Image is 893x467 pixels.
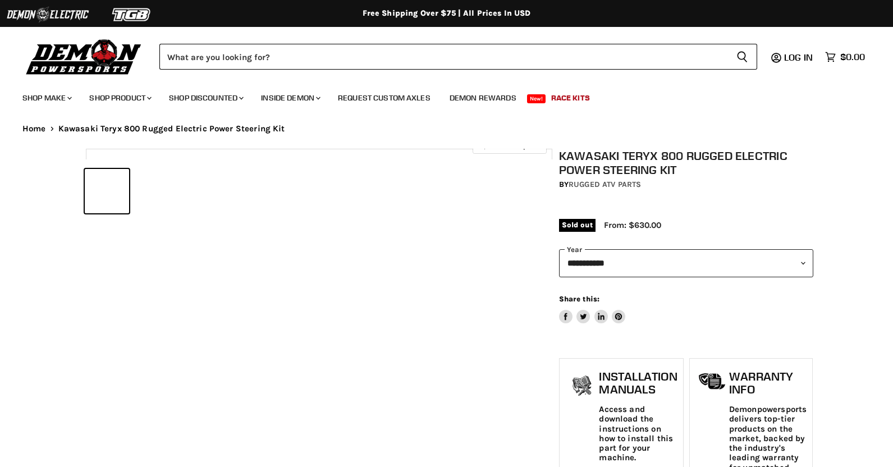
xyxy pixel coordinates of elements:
[559,178,813,191] div: by
[559,219,596,231] span: Sold out
[441,86,525,109] a: Demon Rewards
[559,295,599,303] span: Share this:
[58,124,285,134] span: Kawasaki Teryx 800 Rugged Electric Power Steering Kit
[569,180,641,189] a: Rugged ATV Parts
[698,373,726,390] img: warranty-icon.png
[727,44,757,70] button: Search
[559,249,813,277] select: year
[784,52,813,63] span: Log in
[819,49,871,65] a: $0.00
[599,405,677,463] p: Access and download the instructions on how to install this part for your machine.
[14,86,79,109] a: Shop Make
[478,141,541,150] span: Click to expand
[329,86,439,109] a: Request Custom Axles
[253,86,327,109] a: Inside Demon
[85,169,129,213] button: IMAGE thumbnail
[22,124,46,134] a: Home
[568,373,596,401] img: install_manual-icon.png
[22,36,145,76] img: Demon Powersports
[599,370,677,396] h1: Installation Manuals
[159,44,727,70] input: Search
[840,52,865,62] span: $0.00
[779,52,819,62] a: Log in
[81,86,158,109] a: Shop Product
[729,370,807,396] h1: Warranty Info
[604,220,661,230] span: From: $630.00
[159,44,757,70] form: Product
[14,82,862,109] ul: Main menu
[527,94,546,103] span: New!
[559,294,626,324] aside: Share this:
[161,86,250,109] a: Shop Discounted
[90,4,174,25] img: TGB Logo 2
[559,149,813,177] h1: Kawasaki Teryx 800 Rugged Electric Power Steering Kit
[543,86,598,109] a: Race Kits
[6,4,90,25] img: Demon Electric Logo 2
